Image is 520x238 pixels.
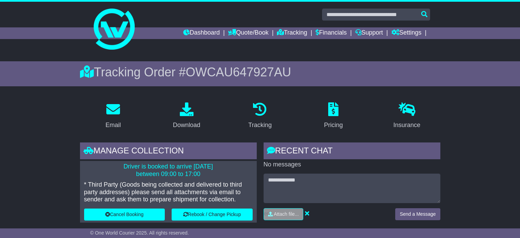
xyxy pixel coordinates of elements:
span: © One World Courier 2025. All rights reserved. [90,230,189,236]
div: Manage collection [80,142,257,161]
button: Cancel Booking [84,209,165,221]
a: Email [101,100,125,132]
button: Send a Message [395,208,440,220]
div: Email [105,121,121,130]
a: Insurance [389,100,425,132]
div: Tracking Order # [80,65,440,79]
div: Download [173,121,200,130]
span: OWCAU647927AU [186,65,291,79]
div: RECENT CHAT [264,142,440,161]
p: Driver is booked to arrive [DATE] between 09:00 to 17:00 [84,163,253,178]
a: Dashboard [183,27,220,39]
a: Tracking [244,100,276,132]
div: Insurance [394,121,421,130]
a: Quote/Book [228,27,268,39]
p: * Third Party (Goods being collected and delivered to third party addresses) please send all atta... [84,181,253,203]
p: No messages [264,161,440,168]
a: Settings [391,27,422,39]
a: Tracking [277,27,307,39]
a: Download [169,100,205,132]
a: Support [355,27,383,39]
button: Rebook / Change Pickup [172,209,253,221]
a: Pricing [320,100,347,132]
div: Tracking [248,121,271,130]
div: Pricing [324,121,343,130]
a: Financials [316,27,347,39]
